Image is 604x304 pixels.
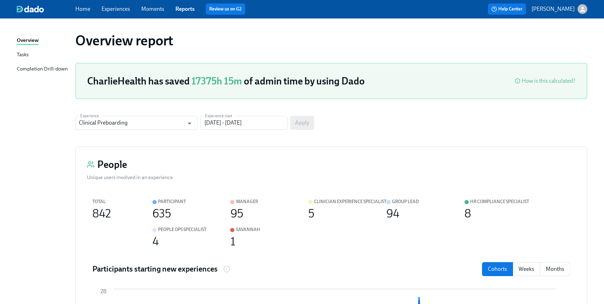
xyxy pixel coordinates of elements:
div: How is this calculated? [522,77,575,85]
p: Weeks [519,265,534,273]
a: dado [17,6,75,13]
svg: Number of participants that started this experience in each cohort, week or month [223,266,230,273]
button: months [540,262,570,276]
h3: People [97,158,127,171]
div: Group Lead [392,198,419,206]
div: HR Compliance Specialist [470,198,529,206]
button: Open [184,118,195,129]
a: Moments [141,6,164,12]
button: weeks [513,262,540,276]
div: 635 [152,210,171,217]
div: 5 [308,210,315,217]
div: Unique users involved in an experience [87,173,173,181]
a: Tasks [17,51,70,59]
tspan: 28 [100,288,106,295]
button: Help Center [488,3,526,15]
div: Total [92,198,106,206]
div: Savannah [236,226,260,233]
a: Overview [17,36,70,45]
a: Reports [175,6,195,12]
p: [PERSON_NAME] [531,5,575,13]
div: 8 [465,210,471,217]
a: Home [75,6,90,12]
div: Manager [236,198,258,206]
div: People Ops Specialist [158,226,206,233]
h4: Participants starting new experiences [92,264,218,274]
p: Cohorts [488,265,507,273]
img: dado [17,6,44,13]
h3: CharlieHealth has saved of admin time by using Dado [87,75,365,87]
div: Clinician Experience Specialist [314,198,386,206]
button: [PERSON_NAME] [531,4,587,14]
div: date filter [482,262,570,276]
span: 17375h 15m [191,75,242,87]
div: Overview [17,36,39,45]
a: Completion Drill-down [17,65,70,74]
div: 1 [230,238,235,245]
div: Participant [158,198,186,206]
div: 95 [230,210,243,217]
div: 4 [152,238,159,245]
p: Months [546,265,564,273]
div: 842 [92,210,111,217]
div: Tasks [17,51,29,59]
a: Review us on G2 [209,6,242,13]
div: Completion Drill-down [17,65,68,74]
a: Experiences [101,6,130,12]
span: Help Center [491,6,522,13]
h1: Overview report [75,32,173,49]
div: 94 [386,210,399,217]
button: cohorts [482,262,513,276]
button: Review us on G2 [206,3,245,15]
